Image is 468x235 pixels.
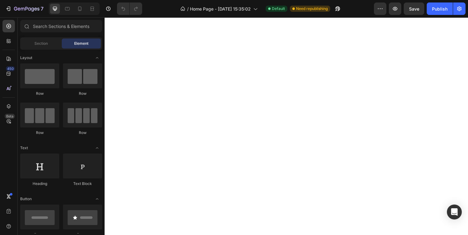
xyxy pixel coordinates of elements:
[105,17,468,235] iframe: Design area
[63,91,102,96] div: Row
[41,5,43,12] p: 7
[63,130,102,136] div: Row
[20,55,32,61] span: Layout
[20,181,59,187] div: Heading
[6,66,15,71] div: 450
[272,6,285,12] span: Default
[409,6,419,12] span: Save
[5,114,15,119] div: Beta
[63,181,102,187] div: Text Block
[34,41,48,46] span: Section
[117,2,142,15] div: Undo/Redo
[404,2,424,15] button: Save
[92,53,102,63] span: Toggle open
[92,143,102,153] span: Toggle open
[20,20,102,32] input: Search Sections & Elements
[187,6,189,12] span: /
[20,91,59,96] div: Row
[92,194,102,204] span: Toggle open
[20,196,32,202] span: Button
[74,41,88,46] span: Element
[20,145,28,151] span: Text
[427,2,453,15] button: Publish
[2,2,46,15] button: 7
[296,6,328,12] span: Need republishing
[432,6,448,12] div: Publish
[447,205,462,219] div: Open Intercom Messenger
[20,130,59,136] div: Row
[190,6,251,12] span: Home Page - [DATE] 15:35:02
